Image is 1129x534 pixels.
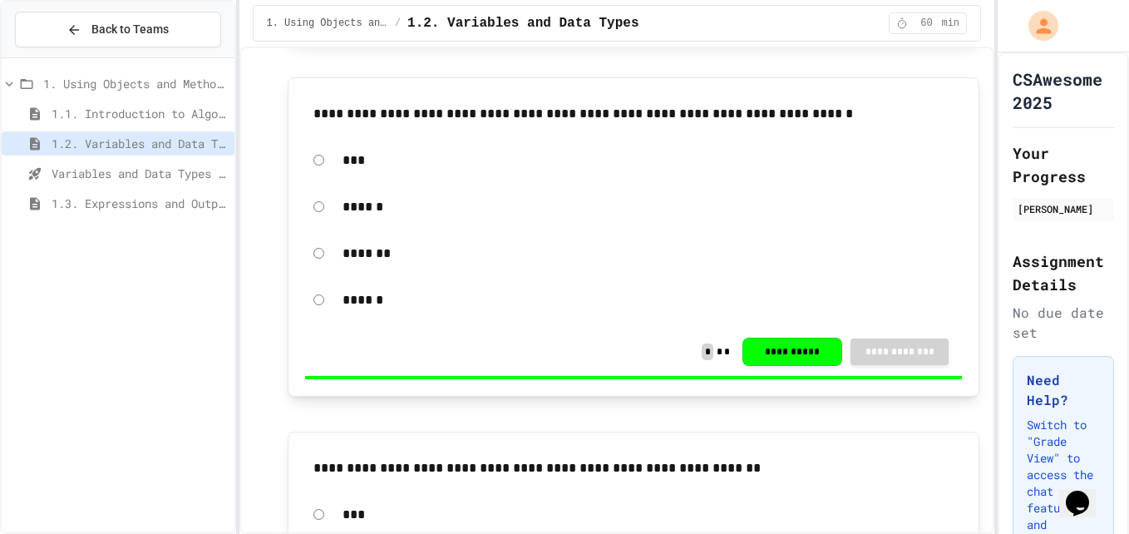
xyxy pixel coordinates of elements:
[407,13,638,33] span: 1.2. Variables and Data Types
[1013,250,1114,296] h2: Assignment Details
[91,21,169,38] span: Back to Teams
[1011,7,1062,45] div: My Account
[1013,141,1114,188] h2: Your Progress
[43,75,228,92] span: 1. Using Objects and Methods
[267,17,388,30] span: 1. Using Objects and Methods
[52,165,228,182] span: Variables and Data Types - Quiz
[1027,370,1100,410] h3: Need Help?
[913,17,939,30] span: 60
[52,195,228,212] span: 1.3. Expressions and Output [New]
[395,17,401,30] span: /
[1059,467,1112,517] iframe: chat widget
[52,135,228,152] span: 1.2. Variables and Data Types
[1013,67,1114,114] h1: CSAwesome 2025
[52,105,228,122] span: 1.1. Introduction to Algorithms, Programming, and Compilers
[1013,303,1114,343] div: No due date set
[941,17,959,30] span: min
[1018,201,1109,216] div: [PERSON_NAME]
